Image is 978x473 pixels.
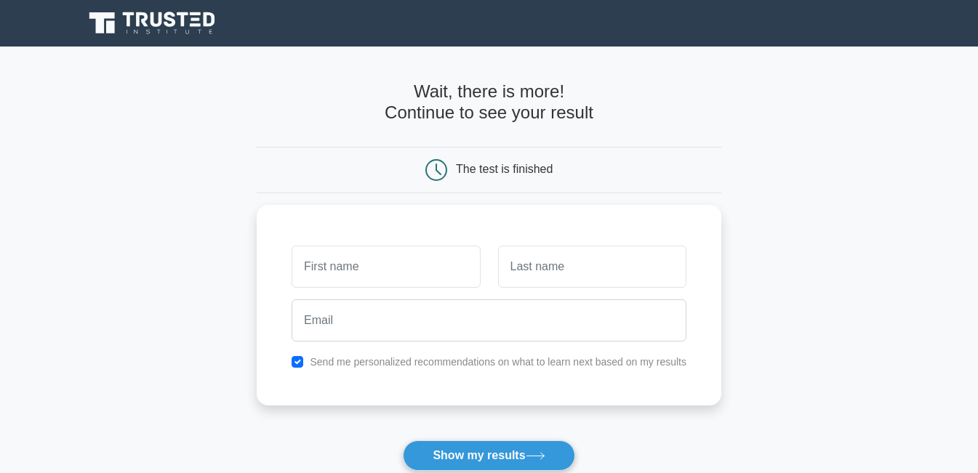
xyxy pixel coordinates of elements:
button: Show my results [403,440,574,471]
input: First name [292,246,480,288]
h4: Wait, there is more! Continue to see your result [257,81,721,124]
input: Email [292,299,686,341]
label: Send me personalized recommendations on what to learn next based on my results [310,356,686,368]
div: The test is finished [456,163,553,175]
input: Last name [498,246,686,288]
